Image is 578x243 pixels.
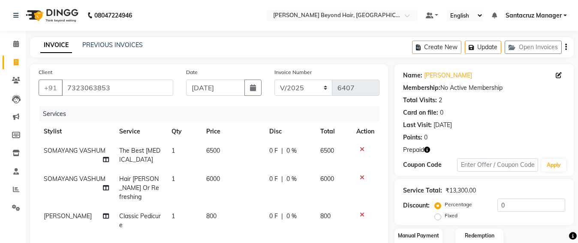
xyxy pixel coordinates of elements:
[457,158,538,172] input: Enter Offer / Coupon Code
[403,83,565,92] div: No Active Membership
[351,122,379,141] th: Action
[172,175,175,183] span: 1
[465,41,501,54] button: Update
[398,232,439,240] label: Manual Payment
[82,41,143,49] a: PREVIOUS INVOICES
[542,159,566,172] button: Apply
[39,68,52,76] label: Client
[403,145,424,154] span: Prepaid
[286,212,297,221] span: 0 %
[403,83,440,92] div: Membership:
[206,147,220,154] span: 6500
[315,122,352,141] th: Total
[40,38,72,53] a: INVOICE
[44,175,105,183] span: SOMAYANG VASHUM
[166,122,201,141] th: Qty
[114,122,166,141] th: Service
[281,175,283,184] span: |
[506,11,562,20] span: Santacruz Manager
[269,146,278,155] span: 0 F
[320,175,334,183] span: 6000
[320,147,334,154] span: 6500
[424,133,427,142] div: 0
[281,212,283,221] span: |
[440,108,443,117] div: 0
[119,175,159,201] span: Hair [PERSON_NAME] Or Refreshing
[22,3,81,27] img: logo
[264,122,315,141] th: Disc
[445,201,472,208] label: Percentage
[424,71,472,80] a: [PERSON_NAME]
[439,96,442,105] div: 2
[94,3,132,27] b: 08047224946
[320,212,331,220] span: 800
[403,160,457,169] div: Coupon Code
[269,175,278,184] span: 0 F
[286,146,297,155] span: 0 %
[403,201,430,210] div: Discount:
[119,147,160,163] span: The Best [MEDICAL_DATA]
[206,212,217,220] span: 800
[445,212,458,219] label: Fixed
[403,108,438,117] div: Card on file:
[412,41,461,54] button: Create New
[403,133,422,142] div: Points:
[172,212,175,220] span: 1
[403,186,442,195] div: Service Total:
[44,212,92,220] span: [PERSON_NAME]
[403,71,422,80] div: Name:
[186,68,198,76] label: Date
[505,41,562,54] button: Open Invoices
[62,80,173,96] input: Search by Name/Mobile/Email/Code
[433,121,452,130] div: [DATE]
[206,175,220,183] span: 6000
[39,106,386,122] div: Services
[269,212,278,221] span: 0 F
[281,146,283,155] span: |
[201,122,264,141] th: Price
[44,147,105,154] span: SOMAYANG VASHUM
[172,147,175,154] span: 1
[286,175,297,184] span: 0 %
[403,96,437,105] div: Total Visits:
[39,80,63,96] button: +91
[39,122,114,141] th: Stylist
[274,68,312,76] label: Invoice Number
[119,212,161,229] span: Classic Pedicure
[446,186,476,195] div: ₹13,300.00
[403,121,432,130] div: Last Visit:
[465,232,494,240] label: Redemption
